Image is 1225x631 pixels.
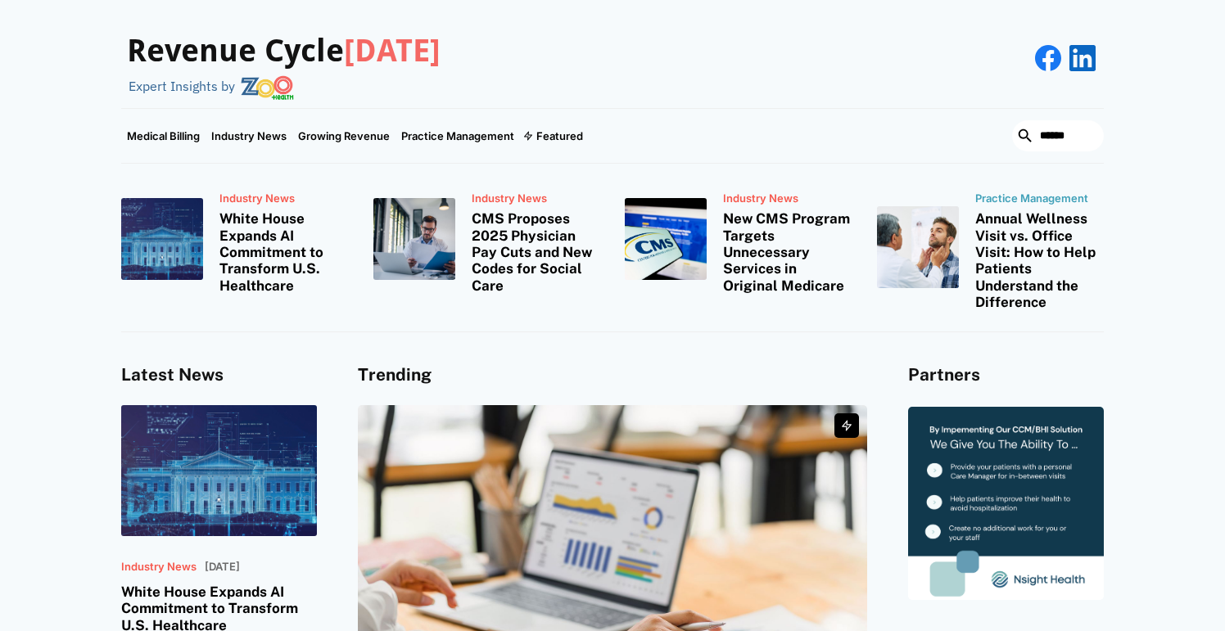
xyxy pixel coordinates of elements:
p: Industry News [219,192,349,205]
h4: Latest News [121,365,317,385]
div: Featured [520,109,589,163]
p: Industry News [121,561,197,574]
a: Growing Revenue [292,109,396,163]
a: Industry News [206,109,292,163]
h3: New CMS Program Targets Unnecessary Services in Original Medicare [723,210,852,294]
a: Industry NewsWhite House Expands AI Commitment to Transform U.S. Healthcare [121,184,349,295]
a: Industry NewsCMS Proposes 2025 Physician Pay Cuts and New Codes for Social Care [373,184,601,295]
h4: Trending [358,365,867,385]
a: Industry NewsNew CMS Program Targets Unnecessary Services in Original Medicare [625,184,852,295]
h4: Partners [908,365,1104,385]
a: Practice ManagementAnnual Wellness Visit vs. Office Visit: How to Help Patients Understand the Di... [877,184,1105,311]
div: Expert Insights by [129,79,235,94]
h3: Annual Wellness Visit vs. Office Visit: How to Help Patients Understand the Difference [975,210,1105,310]
div: Featured [536,129,583,142]
h3: Revenue Cycle [127,33,441,70]
a: Practice Management [396,109,520,163]
h3: White House Expands AI Commitment to Transform U.S. Healthcare [219,210,349,294]
p: Industry News [723,192,852,205]
h3: CMS Proposes 2025 Physician Pay Cuts and New Codes for Social Care [472,210,601,294]
p: [DATE] [205,561,240,574]
span: [DATE] [344,33,441,69]
a: Revenue Cycle[DATE]Expert Insights by [121,16,441,100]
p: Industry News [472,192,601,205]
a: Medical Billing [121,109,206,163]
p: Practice Management [975,192,1105,205]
